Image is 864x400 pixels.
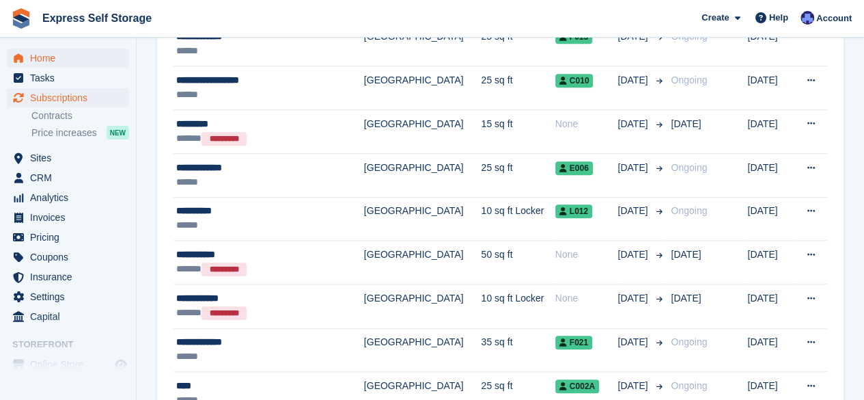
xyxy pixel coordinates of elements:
[364,153,482,197] td: [GEOGRAPHIC_DATA]
[671,380,707,391] span: Ongoing
[7,248,129,267] a: menu
[671,75,707,85] span: Ongoing
[30,208,112,227] span: Invoices
[481,109,555,153] td: 15 sq ft
[364,197,482,241] td: [GEOGRAPHIC_DATA]
[617,379,650,393] span: [DATE]
[481,66,555,110] td: 25 sq ft
[364,66,482,110] td: [GEOGRAPHIC_DATA]
[617,335,650,349] span: [DATE]
[747,66,793,110] td: [DATE]
[7,307,129,326] a: menu
[7,267,129,286] a: menu
[113,356,129,373] a: Preview store
[671,205,707,216] span: Ongoing
[31,126,97,139] span: Price increases
[7,228,129,247] a: menu
[816,12,852,25] span: Account
[30,148,112,168] span: Sites
[31,109,129,122] a: Contracts
[617,248,650,262] span: [DATE]
[617,73,650,88] span: [DATE]
[7,148,129,168] a: menu
[364,284,482,328] td: [GEOGRAPHIC_DATA]
[481,241,555,284] td: 50 sq ft
[747,109,793,153] td: [DATE]
[7,168,129,187] a: menu
[7,49,129,68] a: menu
[747,328,793,372] td: [DATE]
[481,153,555,197] td: 25 sq ft
[671,162,707,173] span: Ongoing
[481,328,555,372] td: 35 sq ft
[30,188,112,207] span: Analytics
[364,109,482,153] td: [GEOGRAPHIC_DATA]
[671,293,701,304] span: [DATE]
[31,125,129,140] a: Price increases NEW
[364,241,482,284] td: [GEOGRAPHIC_DATA]
[30,267,112,286] span: Insurance
[747,284,793,328] td: [DATE]
[747,153,793,197] td: [DATE]
[481,284,555,328] td: 10 sq ft Locker
[671,249,701,260] span: [DATE]
[747,23,793,66] td: [DATE]
[37,7,157,29] a: Express Self Storage
[701,11,729,25] span: Create
[30,228,112,247] span: Pricing
[30,88,112,107] span: Subscriptions
[12,338,136,351] span: Storefront
[30,68,112,88] span: Tasks
[481,23,555,66] td: 25 sq ft
[30,248,112,267] span: Coupons
[7,208,129,227] a: menu
[769,11,788,25] span: Help
[555,248,618,262] div: None
[30,355,112,374] span: Online Store
[7,68,129,88] a: menu
[555,161,593,175] span: E006
[555,336,592,349] span: F021
[7,188,129,207] a: menu
[555,204,592,218] span: L012
[617,204,650,218] span: [DATE]
[555,74,594,88] span: C010
[800,11,814,25] img: Vahnika Batchu
[7,88,129,107] a: menu
[11,8,31,29] img: stora-icon-8386f47178a22dfd0bd8f6a31ec36ba5ce8667c1dd55bd0f319d3a0aa187defe.svg
[555,117,618,131] div: None
[617,161,650,175] span: [DATE]
[671,336,707,347] span: Ongoing
[747,241,793,284] td: [DATE]
[617,117,650,131] span: [DATE]
[555,30,592,44] span: F013
[7,287,129,306] a: menu
[555,379,599,393] span: C002A
[747,197,793,241] td: [DATE]
[7,355,129,374] a: menu
[555,291,618,306] div: None
[107,126,129,139] div: NEW
[364,23,482,66] td: [GEOGRAPHIC_DATA]
[30,287,112,306] span: Settings
[617,291,650,306] span: [DATE]
[30,168,112,187] span: CRM
[671,118,701,129] span: [DATE]
[30,49,112,68] span: Home
[481,197,555,241] td: 10 sq ft Locker
[364,328,482,372] td: [GEOGRAPHIC_DATA]
[30,307,112,326] span: Capital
